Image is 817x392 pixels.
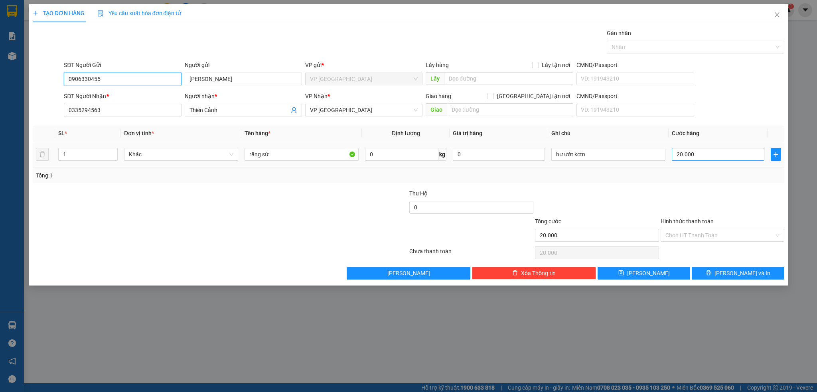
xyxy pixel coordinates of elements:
span: Lấy [426,72,444,85]
span: kg [438,148,446,161]
span: Lấy hàng [426,62,449,68]
span: printer [706,270,711,276]
span: Cước hàng [672,130,699,136]
input: Dọc đường [444,72,573,85]
span: Giá trị hàng [453,130,482,136]
span: plus [33,10,38,16]
span: Tên hàng [245,130,270,136]
input: Dọc đường [447,103,573,116]
input: Ghi Chú [551,148,665,161]
div: SĐT Người Gửi [64,61,181,69]
div: SĐT Người Nhận [64,92,181,100]
button: save[PERSON_NAME] [598,267,690,280]
span: Lấy tận nơi [539,61,573,69]
button: plus [771,148,781,161]
div: Chưa thanh toán [408,247,534,261]
span: delete [512,270,518,276]
span: SL [58,130,65,136]
button: deleteXóa Thông tin [472,267,596,280]
span: [PERSON_NAME] và In [714,269,770,278]
span: close [774,12,780,18]
div: VP gửi [305,61,422,69]
span: TẠO ĐƠN HÀNG [33,10,85,16]
div: Tổng: 1 [36,171,316,180]
span: Khác [129,148,233,160]
button: printer[PERSON_NAME] và In [692,267,784,280]
span: save [618,270,624,276]
span: user-add [291,107,297,113]
label: Gán nhãn [607,30,631,36]
label: Hình thức thanh toán [661,218,714,225]
span: plus [771,151,781,158]
button: [PERSON_NAME] [347,267,471,280]
span: [GEOGRAPHIC_DATA] tận nơi [494,92,573,100]
button: Close [766,4,788,26]
span: Yêu cầu xuất hóa đơn điện tử [97,10,182,16]
span: VP Nha Trang [310,104,418,116]
span: Đơn vị tính [124,130,154,136]
span: VP Sài Gòn [310,73,418,85]
div: Người gửi [185,61,302,69]
div: Người nhận [185,92,302,100]
img: icon [97,10,104,17]
span: Tổng cước [535,218,561,225]
button: delete [36,148,49,161]
span: [PERSON_NAME] [627,269,670,278]
span: [PERSON_NAME] [387,269,430,278]
div: CMND/Passport [576,61,694,69]
span: Xóa Thông tin [521,269,556,278]
span: VP Nhận [305,93,328,99]
span: Giao [426,103,447,116]
span: Thu Hộ [409,190,428,197]
th: Ghi chú [548,126,669,141]
div: CMND/Passport [576,92,694,100]
span: Định lượng [392,130,420,136]
span: Giao hàng [426,93,451,99]
input: 0 [453,148,545,161]
input: VD: Bàn, Ghế [245,148,359,161]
